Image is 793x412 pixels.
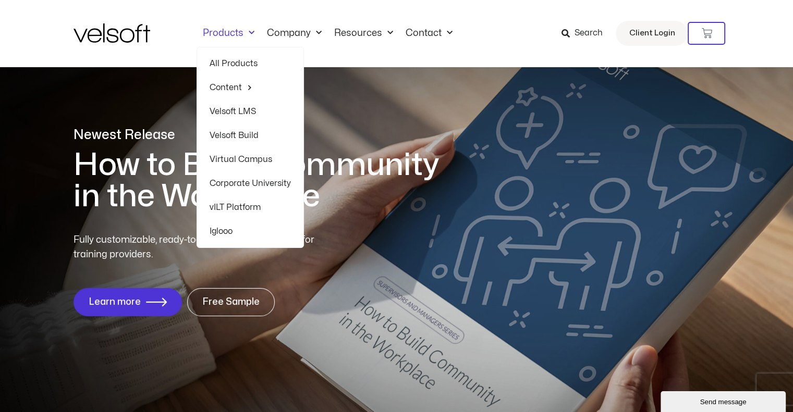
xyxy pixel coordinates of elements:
p: Fully customizable, ready-to-deliver training content for training providers. [74,233,333,262]
a: CompanyMenu Toggle [261,28,328,39]
iframe: chat widget [661,389,788,412]
a: ContentMenu Toggle [210,76,291,99]
a: Velsoft Build [210,123,291,147]
a: Corporate University [210,171,291,195]
a: Velsoft LMS [210,99,291,123]
a: Free Sample [187,288,275,316]
a: ResourcesMenu Toggle [328,28,399,39]
a: Virtual Campus [210,147,291,171]
ul: ProductsMenu Toggle [197,47,304,248]
a: Client Login [616,21,688,46]
span: Search [574,27,602,40]
h1: How to Build Community in the Workplace [74,149,454,212]
a: Iglooo [210,219,291,243]
img: Velsoft Training Materials [74,23,150,43]
a: Search [561,24,609,42]
a: All Products [210,52,291,76]
span: Free Sample [202,297,260,307]
span: Client Login [629,27,675,40]
nav: Menu [197,28,459,39]
a: ProductsMenu Toggle [197,28,261,39]
a: ContactMenu Toggle [399,28,459,39]
span: Learn more [89,297,141,307]
a: Learn more [74,288,182,316]
p: Newest Release [74,126,454,144]
a: vILT Platform [210,195,291,219]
